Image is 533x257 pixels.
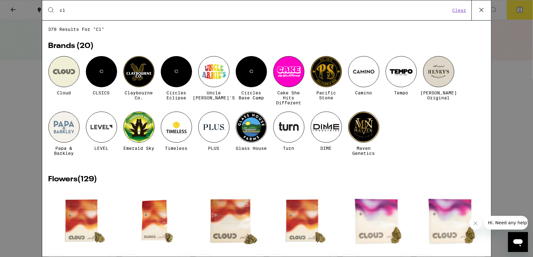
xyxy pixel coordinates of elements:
[94,146,108,151] span: LEVEL
[48,146,80,156] span: Papa & Barkley
[51,189,114,252] img: Cloud - Sunburst Punch - 7g
[60,7,451,13] input: Search for products & categories
[125,189,187,252] img: Cloud - Lush Mint - 3.5g
[199,189,261,252] img: Cloud - Lemonade - 14g
[161,56,192,87] div: C
[86,56,117,87] div: C
[272,189,334,252] img: Cloud - Lemonade - 7g
[311,90,342,100] span: Pacific Stone
[48,42,485,50] h2: Brands ( 20 )
[236,90,267,100] span: Circles Base Camp
[93,90,110,95] span: CLSICS
[355,90,372,95] span: Camino
[321,146,332,151] span: DIME
[161,90,192,100] span: Circles Eclipse
[273,90,304,105] span: Cake She Hits Different
[208,146,220,151] span: PLUS
[420,90,457,100] span: [PERSON_NAME] Original
[484,216,528,230] iframe: Message from company
[236,146,267,151] span: Glass House
[123,146,154,151] span: Emerald Sky
[4,4,45,9] span: Hi. Need any help?
[165,146,188,151] span: Timeless
[193,90,235,100] span: Uncle [PERSON_NAME]'s
[348,146,379,156] span: Maven Genetics
[346,189,408,252] img: Cloud - Cadillac Rainbow - 14g
[394,90,408,95] span: Tempo
[123,90,155,100] span: Claybourne Co.
[48,27,485,32] span: 379 results for "cl"
[469,217,482,230] iframe: Close message
[283,146,294,151] span: turn
[48,176,485,183] h2: Flowers ( 129 )
[419,189,482,252] img: Cloud - Pink Runtz - 14g
[57,90,71,95] span: Cloud
[236,56,267,87] div: C
[508,232,528,252] iframe: Button to launch messaging window
[451,7,468,13] button: Clear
